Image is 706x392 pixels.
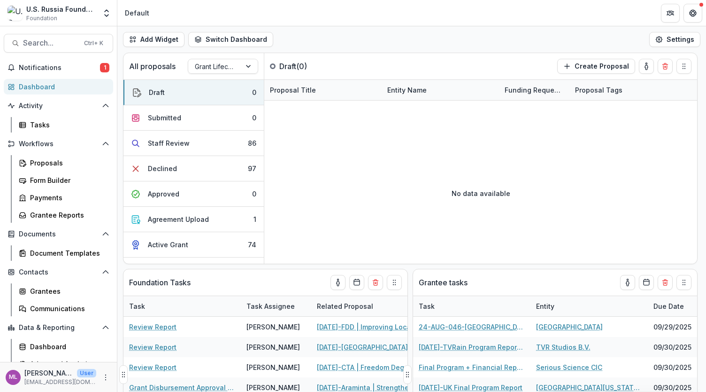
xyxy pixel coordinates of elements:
a: Review Report [129,362,176,372]
div: Payments [30,193,106,203]
a: Form Builder [15,172,113,188]
div: Declined [148,164,177,173]
p: [PERSON_NAME] [24,368,73,378]
div: Ctrl + K [82,38,105,48]
div: Task [413,301,440,311]
button: Drag [676,59,691,74]
span: Contacts [19,268,98,276]
div: Proposal Title [264,80,382,100]
div: Entity Name [382,80,499,100]
p: [EMAIL_ADDRESS][DOMAIN_NAME] [24,378,96,386]
button: Drag [676,275,691,290]
div: Tasks [30,120,106,130]
div: Communications [30,304,106,314]
button: Search... [4,34,113,53]
button: Partners [661,4,680,23]
div: Proposal Tags [569,80,687,100]
div: U.S. Russia Foundation [26,4,96,14]
a: Review Report [129,322,176,332]
a: [GEOGRAPHIC_DATA] [536,322,603,332]
div: Task [123,296,241,316]
p: User [77,369,96,377]
a: Dashboard [15,339,113,354]
a: Document Templates [15,245,113,261]
div: Task Assignee [241,296,311,316]
button: Submitted0 [123,105,264,131]
button: Calendar [639,275,654,290]
button: Drag [119,365,128,384]
div: 97 [248,164,256,173]
p: Foundation Tasks [129,277,191,288]
span: Activity [19,102,98,110]
div: Advanced Analytics [30,359,106,369]
div: Draft [149,87,165,97]
button: Agreement Upload1 [123,207,264,232]
button: Staff Review86 [123,131,264,156]
button: Active Grant74 [123,232,264,258]
button: Open Activity [4,98,113,113]
p: Grantee tasks [419,277,468,288]
div: Grantees [30,286,106,296]
div: [PERSON_NAME] [246,342,300,352]
p: Draft ( 0 ) [279,61,350,72]
button: Open entity switcher [100,4,113,23]
button: Calendar [349,275,364,290]
div: Approved [148,189,179,199]
a: [DATE]-[GEOGRAPHIC_DATA] | Fostering the Next Generation of Russia-focused Professionals [317,342,423,352]
span: 1 [100,63,109,72]
a: Dashboard [4,79,113,94]
div: 0 [252,189,256,199]
button: toggle-assigned-to-me [330,275,345,290]
a: [DATE]-CTA | Freedom Degree Online Matching System [317,362,423,372]
div: Due Date [648,301,690,311]
button: Get Help [683,4,702,23]
a: Grantees [15,283,113,299]
div: Related Proposal [311,301,379,311]
div: Submitted [148,113,181,123]
div: Default [125,8,149,18]
div: Task [123,301,151,311]
button: Draft0 [123,80,264,105]
div: Task Assignee [241,301,300,311]
div: Task [413,296,530,316]
span: Search... [23,39,78,47]
div: 0 [252,113,256,123]
div: 0 [252,87,256,97]
span: Notifications [19,64,100,72]
a: TVR Studios B.V. [536,342,591,352]
div: Proposals [30,158,106,168]
div: Entity [530,296,648,316]
div: Related Proposal [311,296,429,316]
a: Final Program + Financial Report [419,362,525,372]
button: toggle-assigned-to-me [639,59,654,74]
div: Dashboard [19,82,106,92]
div: Proposal Tags [569,85,628,95]
button: Create Proposal [557,59,635,74]
a: Communications [15,301,113,316]
a: Payments [15,190,113,205]
a: Review Report [129,342,176,352]
button: Open Workflows [4,136,113,151]
div: Proposal Title [264,85,322,95]
button: Open Documents [4,227,113,242]
div: 74 [248,240,256,250]
div: 86 [248,138,256,148]
button: Drag [403,365,412,384]
div: [PERSON_NAME] [246,322,300,332]
button: Approved0 [123,181,264,207]
img: U.S. Russia Foundation [8,6,23,21]
button: Drag [387,275,402,290]
div: Entity [530,301,560,311]
button: More [100,372,111,383]
a: Tasks [15,117,113,133]
button: Switch Dashboard [188,32,273,47]
button: Notifications1 [4,60,113,75]
div: Maria Lvova [9,374,17,380]
span: Data & Reporting [19,324,98,332]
